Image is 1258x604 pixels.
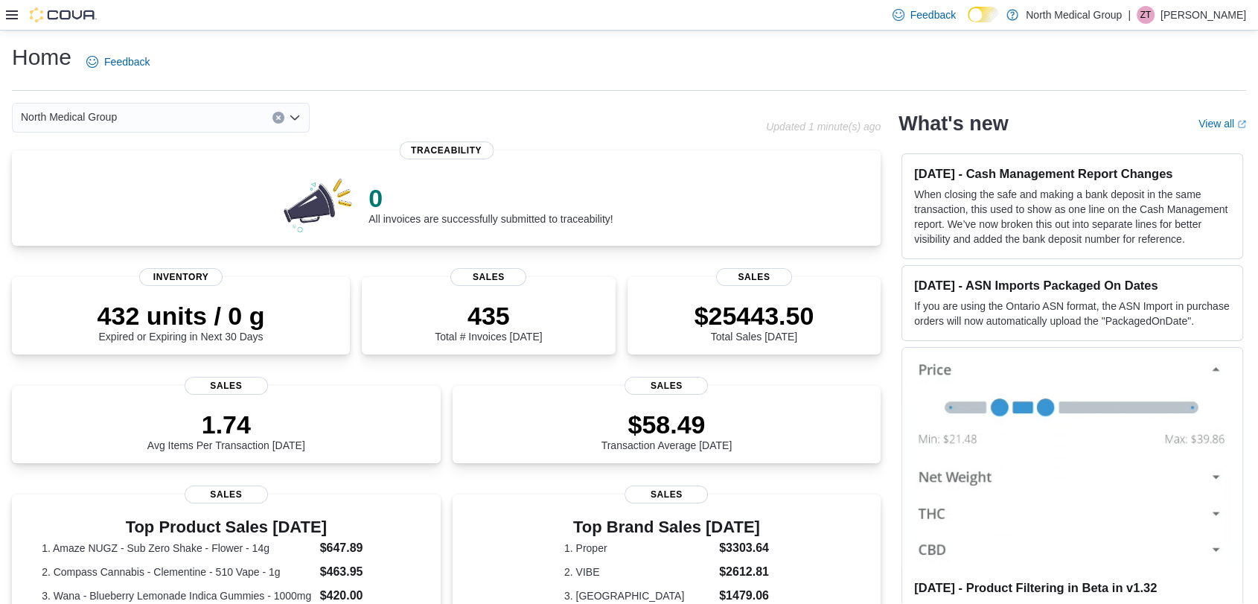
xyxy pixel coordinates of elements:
span: Sales [716,268,792,286]
div: Total # Invoices [DATE] [435,301,542,343]
dd: $2612.81 [719,563,769,581]
p: 435 [435,301,542,331]
span: Traceability [399,142,494,159]
dt: 2. VIBE [564,565,713,579]
svg: External link [1237,120,1246,129]
span: Sales [185,377,268,395]
h3: [DATE] - ASN Imports Packaged On Dates [914,278,1230,293]
p: | [1128,6,1131,24]
h2: What's new [898,112,1008,136]
p: $58.49 [601,410,732,439]
p: Updated 1 minute(s) ago [766,121,881,133]
h3: [DATE] - Product Filtering in Beta in v1.32 [914,580,1230,595]
img: 0 [280,174,357,234]
span: Feedback [910,7,956,22]
div: Transaction Average [DATE] [601,410,732,451]
dd: $647.89 [320,539,411,557]
p: When closing the safe and making a bank deposit in the same transaction, this used to show as one... [914,187,1230,247]
dd: $3303.64 [719,539,769,557]
dt: 1. Amaze NUGZ - Sub Zero Shake - Flower - 14g [42,541,313,556]
dt: 1. Proper [564,541,713,556]
dt: 3. [GEOGRAPHIC_DATA] [564,588,713,603]
p: [PERSON_NAME] [1160,6,1246,24]
div: Avg Items Per Transaction [DATE] [147,410,305,451]
p: 0 [368,183,613,213]
a: Feedback [80,47,156,77]
p: If you are using the Ontario ASN format, the ASN Import in purchase orders will now automatically... [914,299,1230,328]
div: All invoices are successfully submitted to traceability! [368,183,613,225]
p: North Medical Group [1026,6,1122,24]
div: Expired or Expiring in Next 30 Days [98,301,265,343]
input: Dark Mode [968,7,999,22]
img: Cova [30,7,97,22]
button: Open list of options [289,112,301,124]
a: View allExternal link [1198,118,1246,130]
p: 1.74 [147,410,305,439]
span: ZT [1140,6,1152,24]
span: Feedback [104,54,150,69]
dt: 3. Wana - Blueberry Lemonade Indica Gummies - 1000mg [42,588,313,603]
p: $25443.50 [695,301,814,331]
span: Sales [625,486,708,503]
h3: [DATE] - Cash Management Report Changes [914,166,1230,181]
h3: Top Product Sales [DATE] [42,518,410,536]
div: Total Sales [DATE] [695,301,814,343]
dt: 2. Compass Cannabis - Clementine - 510 Vape - 1g [42,565,313,579]
button: Clear input [272,112,284,124]
span: Sales [625,377,708,395]
span: Sales [185,486,268,503]
h3: Top Brand Sales [DATE] [564,518,769,536]
span: Inventory [139,268,223,286]
span: Sales [450,268,526,286]
dd: $463.95 [320,563,411,581]
h1: Home [12,42,71,72]
span: North Medical Group [21,108,117,126]
p: 432 units / 0 g [98,301,265,331]
div: Zachary Tebeau [1137,6,1155,24]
